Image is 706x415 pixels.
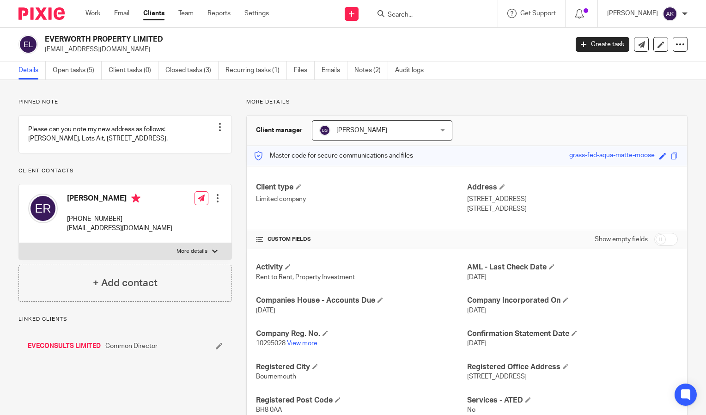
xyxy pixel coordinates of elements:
[256,262,467,272] h4: Activity
[336,127,387,134] span: [PERSON_NAME]
[67,194,172,205] h4: [PERSON_NAME]
[256,296,467,305] h4: Companies House - Accounts Due
[28,342,101,351] a: EVECONSULTS LIMITED
[467,340,487,347] span: [DATE]
[319,125,330,136] img: svg%3E
[467,262,678,272] h4: AML - Last Check Date
[18,98,232,106] p: Pinned note
[520,10,556,17] span: Get Support
[18,35,38,54] img: svg%3E
[256,340,286,347] span: 10295028
[256,373,296,380] span: Bournemouth
[256,195,467,204] p: Limited company
[322,61,347,79] a: Emails
[45,35,458,44] h2: EVERWORTH PROPERTY LIMITED
[53,61,102,79] a: Open tasks (5)
[256,307,275,314] span: [DATE]
[569,151,655,161] div: grass-fed-aqua-matte-moose
[67,224,172,233] p: [EMAIL_ADDRESS][DOMAIN_NAME]
[256,183,467,192] h4: Client type
[178,9,194,18] a: Team
[294,61,315,79] a: Files
[467,307,487,314] span: [DATE]
[607,9,658,18] p: [PERSON_NAME]
[256,407,282,413] span: BH8 0AA
[467,274,487,281] span: [DATE]
[467,407,475,413] span: No
[576,37,629,52] a: Create task
[256,329,467,339] h4: Company Reg. No.
[387,11,470,19] input: Search
[93,276,158,290] h4: + Add contact
[256,396,467,405] h4: Registered Post Code
[395,61,431,79] a: Audit logs
[131,194,140,203] i: Primary
[354,61,388,79] a: Notes (2)
[114,9,129,18] a: Email
[176,248,207,255] p: More details
[18,316,232,323] p: Linked clients
[663,6,677,21] img: svg%3E
[467,204,678,214] p: [STREET_ADDRESS]
[244,9,269,18] a: Settings
[256,126,303,135] h3: Client manager
[467,396,678,405] h4: Services - ATED
[256,236,467,243] h4: CUSTOM FIELDS
[143,9,164,18] a: Clients
[225,61,287,79] a: Recurring tasks (1)
[165,61,219,79] a: Closed tasks (3)
[467,362,678,372] h4: Registered Office Address
[256,274,355,281] span: Rent to Rent, Property Investment
[467,329,678,339] h4: Confirmation Statement Date
[246,98,688,106] p: More details
[467,183,678,192] h4: Address
[45,45,562,54] p: [EMAIL_ADDRESS][DOMAIN_NAME]
[109,61,158,79] a: Client tasks (0)
[256,362,467,372] h4: Registered City
[28,194,58,223] img: svg%3E
[105,342,158,351] span: Common Director
[595,235,648,244] label: Show empty fields
[467,296,678,305] h4: Company Incorporated On
[18,167,232,175] p: Client contacts
[254,151,413,160] p: Master code for secure communications and files
[467,373,527,380] span: [STREET_ADDRESS]
[18,61,46,79] a: Details
[467,195,678,204] p: [STREET_ADDRESS]
[85,9,100,18] a: Work
[67,214,172,224] p: [PHONE_NUMBER]
[207,9,231,18] a: Reports
[18,7,65,20] img: Pixie
[287,340,317,347] a: View more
